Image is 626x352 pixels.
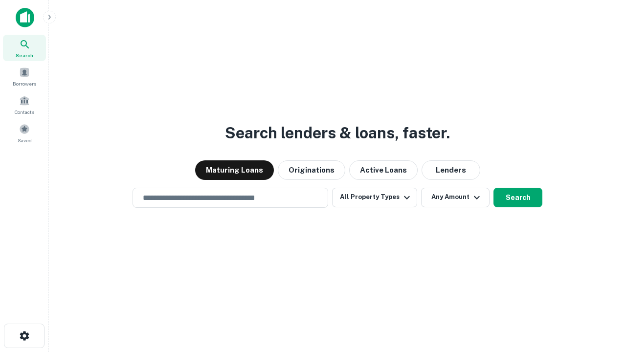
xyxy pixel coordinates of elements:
[577,274,626,321] iframe: Chat Widget
[332,188,417,207] button: All Property Types
[3,91,46,118] a: Contacts
[13,80,36,88] span: Borrowers
[195,160,274,180] button: Maturing Loans
[3,35,46,61] a: Search
[3,120,46,146] a: Saved
[422,160,480,180] button: Lenders
[16,8,34,27] img: capitalize-icon.png
[278,160,345,180] button: Originations
[16,51,33,59] span: Search
[421,188,490,207] button: Any Amount
[18,136,32,144] span: Saved
[15,108,34,116] span: Contacts
[349,160,418,180] button: Active Loans
[493,188,542,207] button: Search
[225,121,450,145] h3: Search lenders & loans, faster.
[3,63,46,89] a: Borrowers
